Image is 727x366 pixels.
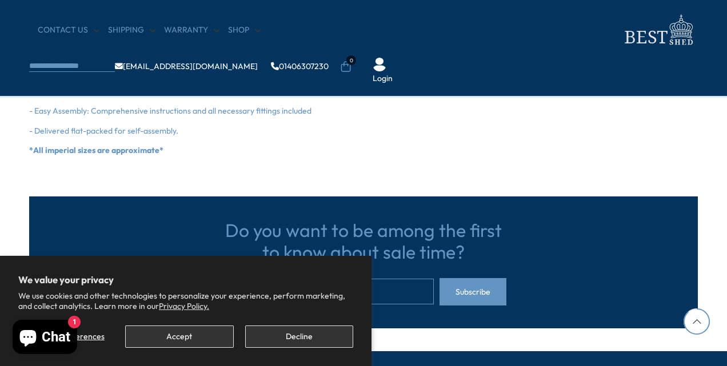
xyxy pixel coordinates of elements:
a: Shop [228,25,261,36]
span: Subscribe [456,288,490,296]
button: Decline [245,325,353,348]
span: 0 [346,55,356,65]
a: Privacy Policy. [159,301,209,311]
a: Login [373,73,393,85]
a: Warranty [164,25,219,36]
span: - Delivered flat-packed for self-assembly. [29,126,178,136]
p: We use cookies and other technologies to personalize your experience, perform marketing, and coll... [18,291,353,311]
button: Subscribe [440,278,506,305]
h3: Do you want to be among the first to know about sale time? [221,219,506,263]
strong: *All imperial sizes are approximate* [29,145,163,155]
h2: We value your privacy [18,274,353,285]
a: 0 [340,61,351,73]
inbox-online-store-chat: Shopify online store chat [9,320,81,357]
a: Shipping [108,25,155,36]
span: - Easy Assembly: Comprehensive instructions and all necessary fittings included [29,106,311,116]
button: Accept [125,325,233,348]
img: logo [618,11,698,49]
a: [EMAIL_ADDRESS][DOMAIN_NAME] [115,62,258,70]
a: CONTACT US [38,25,99,36]
a: 01406307230 [271,62,329,70]
img: User Icon [373,58,386,71]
